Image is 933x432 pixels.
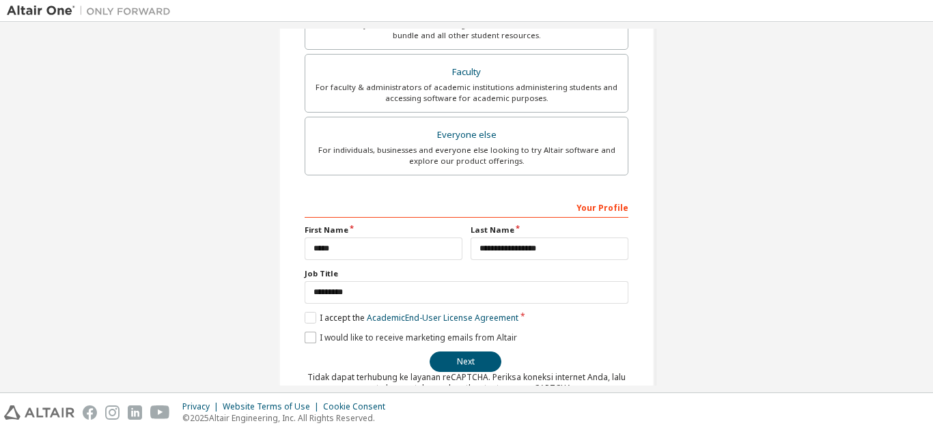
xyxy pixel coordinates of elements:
img: linkedin.svg [128,405,142,420]
label: I would like to receive marketing emails from Altair [305,332,517,343]
div: Website Terms of Use [223,401,323,412]
div: For currently enrolled students looking to access the free Altair Student Edition bundle and all ... [314,19,619,41]
img: Altair One [7,4,178,18]
img: altair_logo.svg [4,405,74,420]
div: Privacy [182,401,223,412]
p: © 2025 Altair Engineering, Inc. All Rights Reserved. [182,412,393,424]
div: Faculty [314,63,619,82]
img: instagram.svg [105,405,120,420]
div: Tidak dapat terhubung ke layanan reCAPTCHA. Periksa koneksi internet Anda, lalu muat ulang untuk ... [305,372,628,394]
a: Academic End-User License Agreement [367,312,518,323]
img: youtube.svg [150,405,170,420]
label: Job Title [305,268,628,279]
div: Everyone else [314,126,619,145]
button: Next [430,351,501,372]
div: For individuals, businesses and everyone else looking to try Altair software and explore our prod... [314,145,619,167]
div: Your Profile [305,196,628,218]
label: First Name [305,225,462,235]
img: facebook.svg [83,405,97,420]
div: Cookie Consent [323,401,393,412]
label: I accept the [305,312,518,323]
label: Last Name [471,225,628,235]
div: For faculty & administrators of academic institutions administering students and accessing softwa... [314,82,619,104]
